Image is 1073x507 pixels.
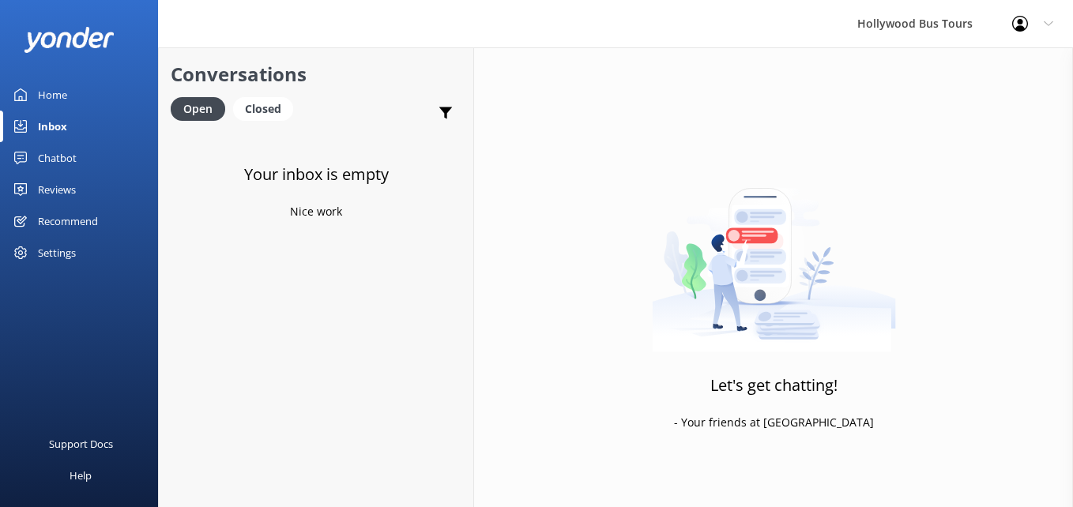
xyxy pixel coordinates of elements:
[70,460,92,491] div: Help
[38,237,76,269] div: Settings
[38,174,76,205] div: Reviews
[233,97,293,121] div: Closed
[674,414,874,431] p: - Your friends at [GEOGRAPHIC_DATA]
[290,203,342,220] p: Nice work
[233,100,301,117] a: Closed
[24,27,115,53] img: yonder-white-logo.png
[244,162,389,187] h3: Your inbox is empty
[710,373,838,398] h3: Let's get chatting!
[171,100,233,117] a: Open
[38,79,67,111] div: Home
[652,155,896,352] img: artwork of a man stealing a conversation from at giant smartphone
[38,111,67,142] div: Inbox
[38,142,77,174] div: Chatbot
[49,428,113,460] div: Support Docs
[171,59,461,89] h2: Conversations
[38,205,98,237] div: Recommend
[171,97,225,121] div: Open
